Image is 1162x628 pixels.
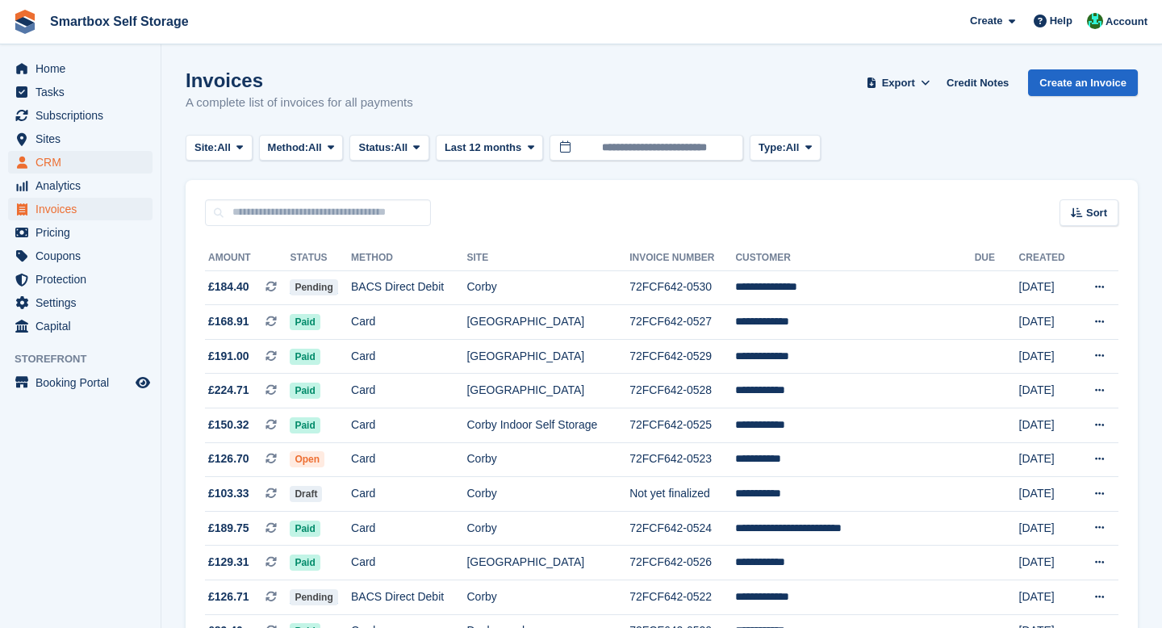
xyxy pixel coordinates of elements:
a: menu [8,151,153,174]
button: Method: All [259,135,344,161]
td: Corby [466,580,629,615]
span: Paid [290,521,320,537]
td: 72FCF642-0524 [629,511,735,546]
td: 72FCF642-0529 [629,339,735,374]
span: Pending [290,279,337,295]
span: All [308,140,322,156]
td: 72FCF642-0528 [629,374,735,408]
span: Last 12 months [445,140,521,156]
td: Corby [466,511,629,546]
span: £103.33 [208,485,249,502]
span: Sort [1086,205,1107,221]
span: Capital [36,315,132,337]
span: Home [36,57,132,80]
td: 72FCF642-0526 [629,546,735,580]
span: Account [1106,14,1147,30]
td: [DATE] [1019,408,1076,443]
td: [DATE] [1019,305,1076,340]
a: menu [8,174,153,197]
td: 72FCF642-0530 [629,270,735,305]
span: Export [882,75,915,91]
a: menu [8,291,153,314]
span: Paid [290,314,320,330]
td: [DATE] [1019,374,1076,408]
span: £189.75 [208,520,249,537]
td: 72FCF642-0522 [629,580,735,615]
td: Corby [466,270,629,305]
span: Tasks [36,81,132,103]
span: Paid [290,555,320,571]
button: Type: All [750,135,821,161]
a: Credit Notes [940,69,1015,96]
th: Customer [735,245,974,271]
span: Type: [759,140,786,156]
span: £184.40 [208,278,249,295]
button: Status: All [349,135,428,161]
span: Analytics [36,174,132,197]
th: Invoice Number [629,245,735,271]
span: Invoices [36,198,132,220]
span: All [786,140,800,156]
span: Method: [268,140,309,156]
td: Card [351,408,466,443]
span: £191.00 [208,348,249,365]
td: BACS Direct Debit [351,580,466,615]
span: Pending [290,589,337,605]
td: Card [351,477,466,512]
td: Not yet finalized [629,477,735,512]
td: [GEOGRAPHIC_DATA] [466,546,629,580]
a: menu [8,57,153,80]
th: Amount [205,245,290,271]
td: Card [351,546,466,580]
span: Paid [290,349,320,365]
a: menu [8,245,153,267]
span: £150.32 [208,417,249,433]
span: All [395,140,408,156]
td: Corby [466,477,629,512]
td: Card [351,339,466,374]
a: menu [8,198,153,220]
a: Preview store [133,373,153,392]
img: Elinor Shepherd [1087,13,1103,29]
span: Paid [290,383,320,399]
span: Protection [36,268,132,291]
td: Corby [466,442,629,477]
span: Pricing [36,221,132,244]
td: [DATE] [1019,477,1076,512]
span: £168.91 [208,313,249,330]
td: [DATE] [1019,511,1076,546]
td: Card [351,442,466,477]
td: [DATE] [1019,442,1076,477]
a: menu [8,371,153,394]
th: Created [1019,245,1076,271]
td: [DATE] [1019,339,1076,374]
span: Help [1050,13,1072,29]
span: Booking Portal [36,371,132,394]
td: Card [351,511,466,546]
span: Draft [290,486,322,502]
a: Smartbox Self Storage [44,8,195,35]
span: Subscriptions [36,104,132,127]
th: Site [466,245,629,271]
td: Corby Indoor Self Storage [466,408,629,443]
span: £129.31 [208,554,249,571]
span: £126.70 [208,450,249,467]
span: Create [970,13,1002,29]
td: [DATE] [1019,546,1076,580]
td: Card [351,374,466,408]
span: Site: [194,140,217,156]
span: Status: [358,140,394,156]
td: 72FCF642-0527 [629,305,735,340]
a: menu [8,221,153,244]
span: £224.71 [208,382,249,399]
span: All [217,140,231,156]
a: menu [8,81,153,103]
img: stora-icon-8386f47178a22dfd0bd8f6a31ec36ba5ce8667c1dd55bd0f319d3a0aa187defe.svg [13,10,37,34]
td: [GEOGRAPHIC_DATA] [466,305,629,340]
td: BACS Direct Debit [351,270,466,305]
span: Sites [36,128,132,150]
td: Card [351,305,466,340]
span: Paid [290,417,320,433]
td: 72FCF642-0525 [629,408,735,443]
td: [GEOGRAPHIC_DATA] [466,339,629,374]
